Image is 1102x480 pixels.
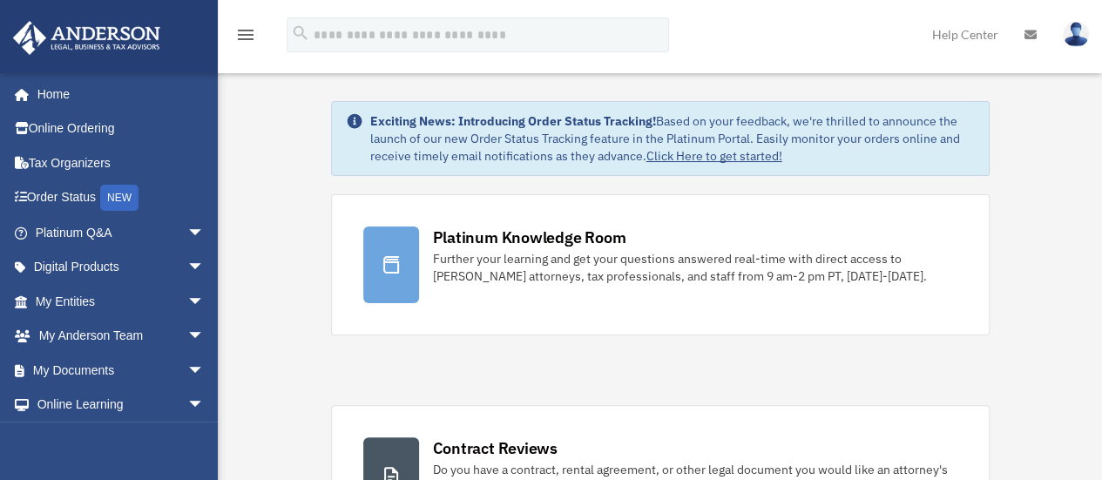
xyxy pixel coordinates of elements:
a: Tax Organizers [12,145,231,180]
span: arrow_drop_down [187,388,222,423]
div: Contract Reviews [433,437,558,459]
span: arrow_drop_down [187,319,222,355]
img: User Pic [1063,22,1089,47]
i: menu [235,24,256,45]
span: arrow_drop_down [187,353,222,389]
a: Click Here to get started! [646,148,782,164]
span: arrow_drop_down [187,284,222,320]
strong: Exciting News: Introducing Order Status Tracking! [370,113,656,129]
span: arrow_drop_down [187,250,222,286]
a: My Documentsarrow_drop_down [12,353,231,388]
div: Based on your feedback, we're thrilled to announce the launch of our new Order Status Tracking fe... [370,112,975,165]
a: Online Learningarrow_drop_down [12,388,231,423]
div: Platinum Knowledge Room [433,226,626,248]
i: search [291,24,310,43]
a: Order StatusNEW [12,180,231,216]
a: Platinum Knowledge Room Further your learning and get your questions answered real-time with dire... [331,194,990,335]
a: Online Ordering [12,112,231,146]
a: My Entitiesarrow_drop_down [12,284,231,319]
div: NEW [100,185,139,211]
span: arrow_drop_down [187,215,222,251]
a: Home [12,77,222,112]
img: Anderson Advisors Platinum Portal [8,21,166,55]
a: Digital Productsarrow_drop_down [12,250,231,285]
a: Platinum Q&Aarrow_drop_down [12,215,231,250]
a: My Anderson Teamarrow_drop_down [12,319,231,354]
div: Further your learning and get your questions answered real-time with direct access to [PERSON_NAM... [433,250,957,285]
a: menu [235,30,256,45]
